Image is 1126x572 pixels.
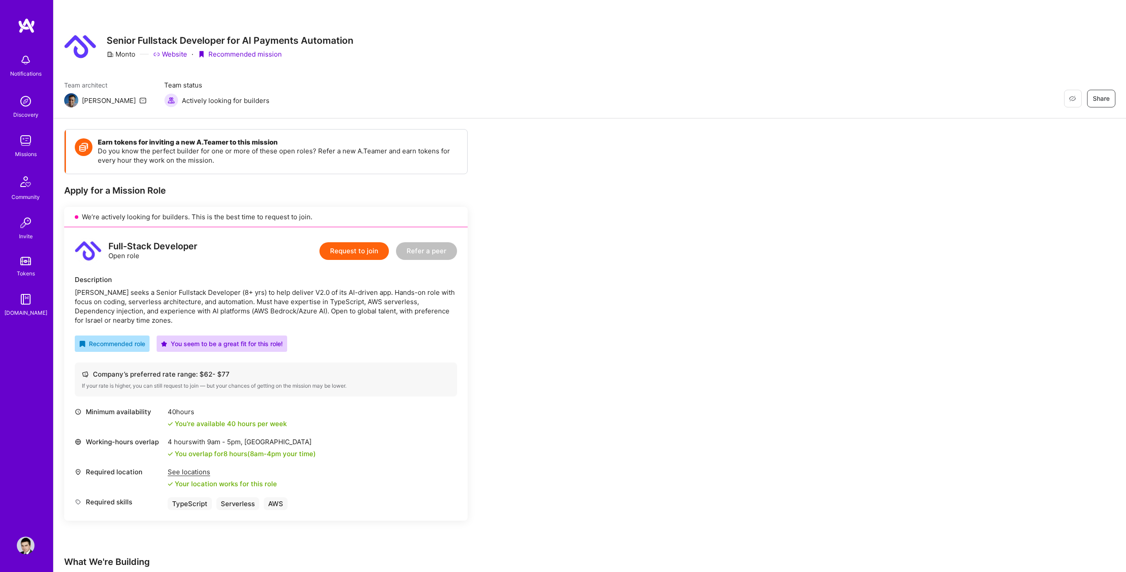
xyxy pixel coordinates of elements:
[17,269,35,278] div: Tokens
[168,407,287,416] div: 40 hours
[153,50,187,59] a: Website
[17,290,35,308] img: guide book
[12,192,40,202] div: Community
[20,257,31,265] img: tokens
[17,51,35,69] img: bell
[175,449,316,458] div: You overlap for 8 hours ( your time)
[82,382,450,389] div: If your rate is higher, you can still request to join — but your chances of getting on the missio...
[168,451,173,457] i: icon Check
[164,93,178,107] img: Actively looking for builders
[107,50,135,59] div: Monto
[19,232,33,241] div: Invite
[82,371,88,378] i: icon Cash
[250,450,281,458] span: 8am - 4pm
[17,214,35,232] img: Invite
[1087,90,1115,107] button: Share
[82,370,450,379] div: Company’s preferred rate range: $ 62 - $ 77
[75,499,81,505] i: icon Tag
[396,242,457,260] button: Refer a peer
[98,146,458,165] p: Do you know the perfect builder for one or more of these open roles? Refer a new A.Teamer and ear...
[17,92,35,110] img: discovery
[64,31,96,63] img: Company Logo
[264,497,288,510] div: AWS
[17,132,35,149] img: teamwork
[17,537,35,554] img: User Avatar
[161,341,167,347] i: icon PurpleStar
[108,242,197,260] div: Open role
[13,110,38,119] div: Discovery
[216,497,259,510] div: Serverless
[64,93,78,107] img: Team Architect
[18,18,35,34] img: logo
[168,467,277,477] div: See locations
[108,242,197,251] div: Full-Stack Developer
[192,50,193,59] div: ·
[107,51,114,58] i: icon CompanyGray
[75,288,457,325] div: [PERSON_NAME] seeks a Senior Fullstack Developer (8+ yrs) to help deliver V2.0 of its AI-driven a...
[319,242,389,260] button: Request to join
[64,80,146,90] span: Team architect
[1093,94,1110,103] span: Share
[198,50,282,59] div: Recommended mission
[98,138,458,146] h4: Earn tokens for inviting a new A.Teamer to this mission
[64,207,468,227] div: We’re actively looking for builders. This is the best time to request to join.
[64,556,595,568] div: What We're Building
[79,339,145,348] div: Recommended role
[139,97,146,104] i: icon Mail
[75,497,163,507] div: Required skills
[75,467,163,477] div: Required location
[82,96,136,105] div: [PERSON_NAME]
[205,438,244,446] span: 9am - 5pm ,
[75,407,163,416] div: Minimum availability
[168,421,173,427] i: icon Check
[64,185,468,196] div: Apply for a Mission Role
[79,341,85,347] i: icon RecommendedBadge
[168,479,277,488] div: Your location works for this role
[15,149,37,159] div: Missions
[15,171,36,192] img: Community
[75,408,81,415] i: icon Clock
[10,69,42,78] div: Notifications
[168,437,316,446] div: 4 hours with [GEOGRAPHIC_DATA]
[75,138,92,156] img: Token icon
[75,439,81,445] i: icon World
[198,51,205,58] i: icon PurpleRibbon
[168,481,173,487] i: icon Check
[161,339,283,348] div: You seem to be a great fit for this role!
[75,238,101,264] img: logo
[75,437,163,446] div: Working-hours overlap
[75,275,457,284] div: Description
[15,537,37,554] a: User Avatar
[4,308,47,317] div: [DOMAIN_NAME]
[107,35,354,46] h3: Senior Fullstack Developer for AI Payments Automation
[182,96,269,105] span: Actively looking for builders
[75,469,81,475] i: icon Location
[1069,95,1076,102] i: icon EyeClosed
[168,497,212,510] div: TypeScript
[164,80,269,90] span: Team status
[168,419,287,428] div: You're available 40 hours per week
